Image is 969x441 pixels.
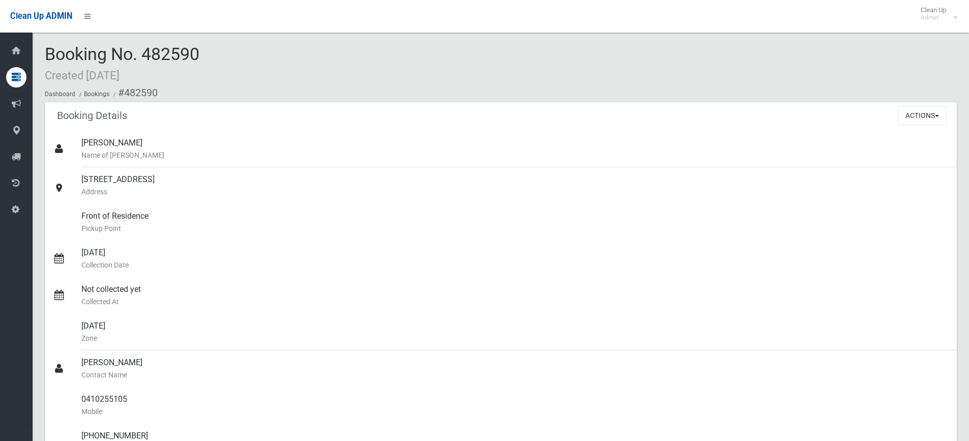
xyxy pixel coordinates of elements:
[84,91,109,98] a: Bookings
[81,296,949,308] small: Collected At
[81,149,949,161] small: Name of [PERSON_NAME]
[45,69,120,82] small: Created [DATE]
[81,332,949,344] small: Zone
[898,106,947,125] button: Actions
[111,83,158,102] li: #482590
[81,405,949,418] small: Mobile
[10,11,72,21] span: Clean Up ADMIN
[81,186,949,198] small: Address
[81,277,949,314] div: Not collected yet
[81,222,949,234] small: Pickup Point
[921,14,946,21] small: Admin
[45,91,75,98] a: Dashboard
[81,241,949,277] div: [DATE]
[81,350,949,387] div: [PERSON_NAME]
[81,369,949,381] small: Contact Name
[81,387,949,424] div: 0410255105
[81,314,949,350] div: [DATE]
[45,44,199,83] span: Booking No. 482590
[81,131,949,167] div: [PERSON_NAME]
[81,204,949,241] div: Front of Residence
[45,106,139,126] header: Booking Details
[81,259,949,271] small: Collection Date
[916,6,956,21] span: Clean Up
[81,167,949,204] div: [STREET_ADDRESS]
